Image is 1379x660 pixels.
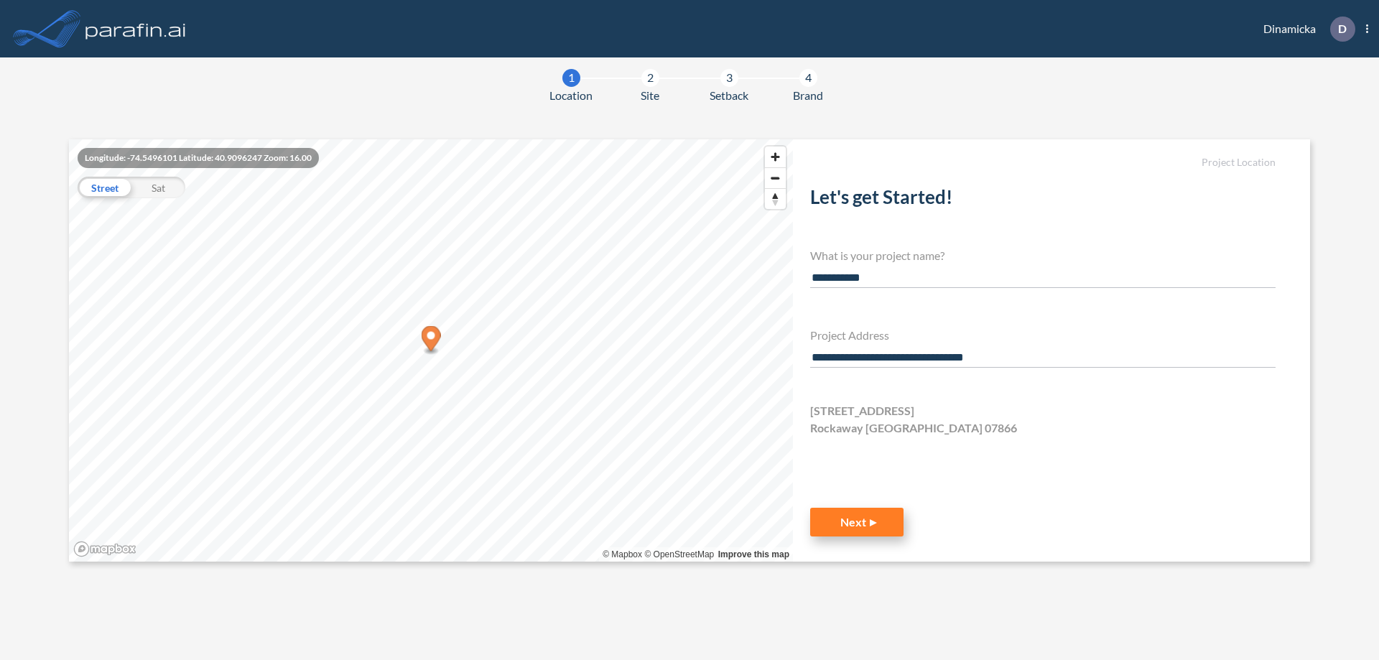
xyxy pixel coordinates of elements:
[78,148,319,168] div: Longitude: -74.5496101 Latitude: 40.9096247 Zoom: 16.00
[562,69,580,87] div: 1
[73,541,136,557] a: Mapbox homepage
[810,186,1276,214] h2: Let's get Started!
[603,549,642,559] a: Mapbox
[765,188,786,209] button: Reset bearing to north
[793,87,823,104] span: Brand
[799,69,817,87] div: 4
[810,419,1017,437] span: Rockaway [GEOGRAPHIC_DATA] 07866
[765,189,786,209] span: Reset bearing to north
[1338,22,1347,35] p: D
[810,328,1276,342] h4: Project Address
[810,248,1276,262] h4: What is your project name?
[810,508,904,536] button: Next
[718,549,789,559] a: Improve this map
[131,177,185,198] div: Sat
[641,87,659,104] span: Site
[641,69,659,87] div: 2
[69,139,793,562] canvas: Map
[83,14,189,43] img: logo
[810,157,1276,169] h5: Project Location
[765,147,786,167] button: Zoom in
[810,402,914,419] span: [STREET_ADDRESS]
[1242,17,1368,42] div: Dinamicka
[765,168,786,188] span: Zoom out
[78,177,131,198] div: Street
[710,87,748,104] span: Setback
[644,549,714,559] a: OpenStreetMap
[765,167,786,188] button: Zoom out
[720,69,738,87] div: 3
[422,326,441,355] div: Map marker
[549,87,593,104] span: Location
